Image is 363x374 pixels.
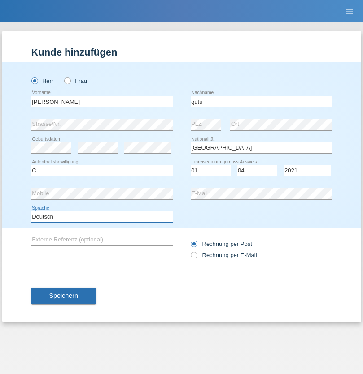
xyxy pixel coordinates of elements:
span: Speichern [49,292,78,299]
label: Rechnung per E-Mail [191,252,257,258]
input: Rechnung per E-Mail [191,252,197,263]
label: Frau [64,77,87,84]
input: Herr [31,77,37,83]
input: Rechnung per Post [191,241,197,252]
input: Frau [64,77,70,83]
a: menu [341,9,359,14]
button: Speichern [31,288,96,305]
label: Rechnung per Post [191,241,252,247]
label: Herr [31,77,54,84]
h1: Kunde hinzufügen [31,47,332,58]
i: menu [345,7,354,16]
